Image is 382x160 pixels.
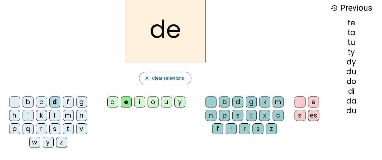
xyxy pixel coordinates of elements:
div: a [107,96,118,107]
div: c [273,110,284,121]
div: f [212,123,223,134]
div: s [295,110,305,121]
div: x [259,110,270,121]
div: n [76,110,87,121]
div: ty [330,49,372,56]
div: di [330,88,372,95]
div: s [252,123,263,134]
div: ta [330,29,372,36]
div: l [49,110,60,121]
button: Clear selections [139,72,192,84]
div: q [23,123,34,134]
div: es [308,110,319,121]
div: y [43,137,54,148]
mat-icon: close [144,75,150,81]
div: n [205,110,216,121]
div: do [330,78,372,85]
div: o [148,96,159,107]
div: u [161,96,172,107]
div: h [9,110,20,121]
div: j [23,110,34,121]
div: e [121,96,132,107]
div: v [76,123,87,134]
div: e [308,96,319,107]
div: du [330,107,372,115]
div: d [232,96,243,107]
div: p [219,110,230,121]
h3: Previous [330,1,372,15]
div: m [273,96,284,107]
div: z [266,123,277,134]
div: b [219,96,230,107]
div: d [49,96,60,107]
div: g [246,96,257,107]
div: i [134,96,145,107]
div: p [9,123,20,134]
div: z [56,137,67,148]
div: s [49,123,60,134]
div: l [226,123,237,134]
div: r [239,123,250,134]
div: t [246,110,257,121]
div: c [36,96,47,107]
div: y [174,96,185,107]
div: t [63,123,74,134]
mat-icon: history [330,4,338,12]
div: tu [330,39,372,46]
div: te [330,19,372,27]
span: Clear selections [152,75,184,82]
div: g [76,96,87,107]
div: k [36,110,47,121]
div: du [330,68,372,75]
div: w [29,137,40,148]
div: s [232,110,243,121]
div: r [36,123,47,134]
div: f [63,96,74,107]
div: k [259,96,270,107]
div: da [330,97,372,105]
div: m [63,110,74,121]
div: dy [330,58,372,66]
div: b [23,96,34,107]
